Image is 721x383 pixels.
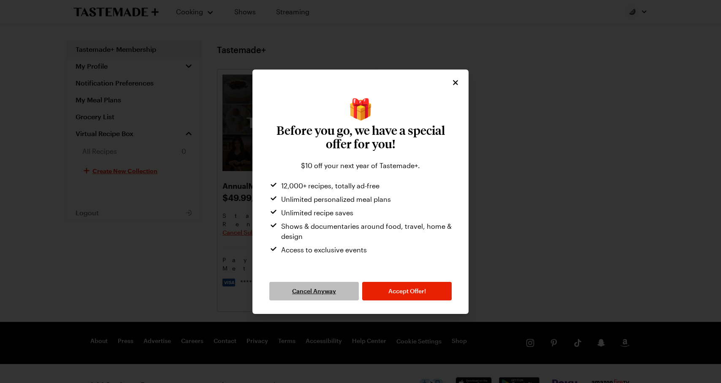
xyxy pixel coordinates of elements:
button: Cancel Anyway [269,282,359,300]
span: Access to exclusive events [281,245,367,255]
span: Accept Offer! [388,287,426,295]
div: $10 off your next year of Tastemade+. [269,161,452,171]
button: Accept Offer! [362,282,452,300]
span: Unlimited personalized meal plans [281,194,391,204]
h3: Before you go, we have a special offer for you! [269,123,452,150]
span: Cancel Anyway [292,287,336,295]
span: Unlimited recipe saves [281,208,353,218]
span: wrapped present emoji [348,98,373,118]
span: Shows & documentaries around food, travel, home & design [281,221,452,241]
button: Close [451,78,460,87]
span: 12,000+ recipes, totally ad-free [281,181,379,191]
